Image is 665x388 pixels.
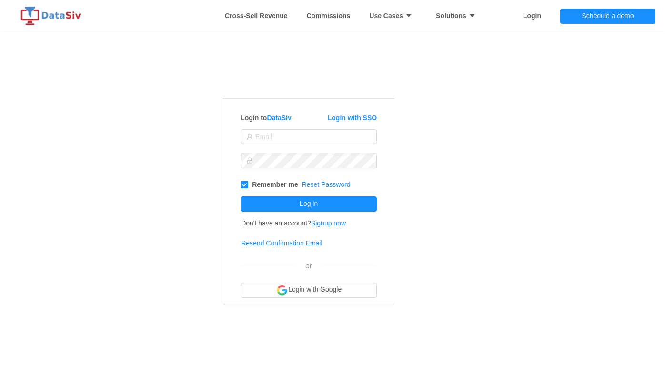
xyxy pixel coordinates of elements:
[267,114,291,122] a: DataSiv
[302,181,351,188] a: Reset Password
[246,157,253,164] i: icon: lock
[246,133,253,140] i: icon: user
[369,12,417,20] strong: Use Cases
[252,181,298,188] strong: Remember me
[241,283,377,298] button: Login with Google
[19,6,86,25] img: logo
[241,114,292,122] strong: Login to
[306,1,350,30] a: Commissions
[466,12,475,19] i: icon: caret-down
[241,239,322,247] a: Resend Confirmation Email
[241,129,377,144] input: Email
[403,12,412,19] i: icon: caret-down
[305,262,312,270] span: or
[560,9,655,24] button: Schedule a demo
[241,196,377,212] button: Log in
[311,219,346,227] a: Signup now
[241,213,346,233] td: Don't have an account?
[523,1,541,30] a: Login
[225,1,288,30] a: Whitespace
[436,12,480,20] strong: Solutions
[328,114,377,122] a: Login with SSO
